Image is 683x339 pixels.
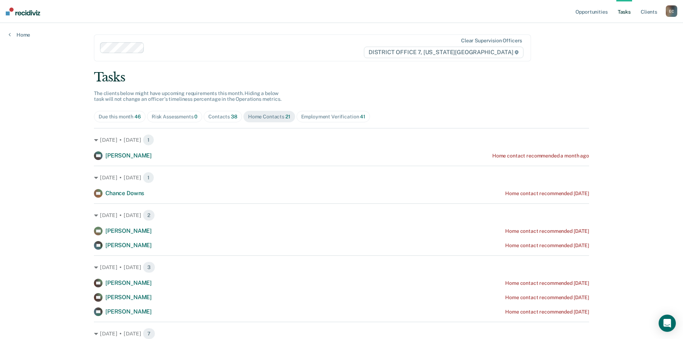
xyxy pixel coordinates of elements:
span: [PERSON_NAME] [105,279,152,286]
span: 21 [285,114,290,119]
div: Home contact recommended [DATE] [505,280,589,286]
div: Home contact recommended [DATE] [505,309,589,315]
div: Home contact recommended [DATE] [505,190,589,197]
span: 0 [194,114,198,119]
div: [DATE] • [DATE] 1 [94,134,589,146]
span: Chance Downs [105,190,144,197]
div: Contacts [208,114,237,120]
span: [PERSON_NAME] [105,227,152,234]
div: Open Intercom Messenger [659,315,676,332]
div: [DATE] • [DATE] 2 [94,209,589,221]
span: [PERSON_NAME] [105,152,152,159]
div: E C [666,5,677,17]
span: [PERSON_NAME] [105,308,152,315]
span: 46 [134,114,141,119]
span: 2 [143,209,155,221]
div: Home contact recommended [DATE] [505,295,589,301]
div: Employment Verification [301,114,365,120]
div: Home contact recommended [DATE] [505,228,589,234]
span: DISTRICT OFFICE 7, [US_STATE][GEOGRAPHIC_DATA] [364,47,523,58]
div: Home contact recommended [DATE] [505,243,589,249]
img: Recidiviz [6,8,40,15]
div: Home Contacts [248,114,290,120]
div: Due this month [99,114,141,120]
div: Tasks [94,70,589,85]
div: Risk Assessments [152,114,198,120]
span: 38 [231,114,237,119]
span: [PERSON_NAME] [105,294,152,301]
span: The clients below might have upcoming requirements this month. Hiding a below task will not chang... [94,90,281,102]
span: 41 [360,114,365,119]
a: Home [9,32,30,38]
div: [DATE] • [DATE] 1 [94,172,589,183]
button: EC [666,5,677,17]
div: Clear supervision officers [461,38,522,44]
div: Home contact recommended a month ago [492,153,589,159]
div: [DATE] • [DATE] 3 [94,262,589,273]
span: 1 [143,172,154,183]
span: 1 [143,134,154,146]
span: 3 [143,262,155,273]
span: [PERSON_NAME] [105,242,152,249]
